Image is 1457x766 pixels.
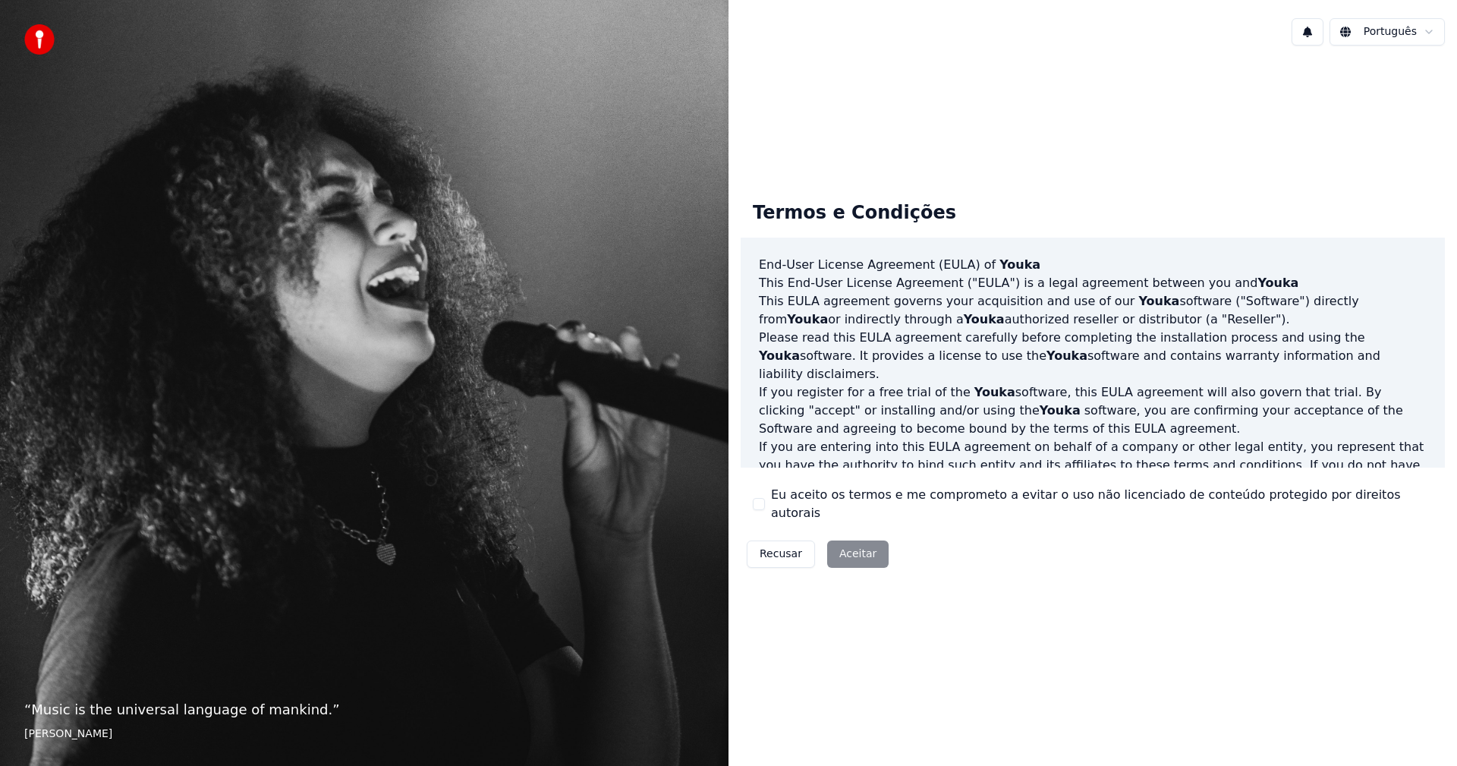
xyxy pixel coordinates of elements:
[1257,276,1298,290] span: Youka
[999,257,1040,272] span: Youka
[759,256,1427,274] h3: End-User License Agreement (EULA) of
[24,24,55,55] img: youka
[759,348,800,363] span: Youka
[1138,294,1179,308] span: Youka
[759,329,1427,383] p: Please read this EULA agreement carefully before completing the installation process and using th...
[974,385,1015,399] span: Youka
[1040,403,1081,418] span: Youka
[759,438,1427,511] p: If you are entering into this EULA agreement on behalf of a company or other legal entity, you re...
[964,312,1005,326] span: Youka
[787,312,828,326] span: Youka
[24,699,704,720] p: “ Music is the universal language of mankind. ”
[1046,348,1087,363] span: Youka
[759,292,1427,329] p: This EULA agreement governs your acquisition and use of our software ("Software") directly from o...
[771,486,1433,522] label: Eu aceito os termos e me comprometo a evitar o uso não licenciado de conteúdo protegido por direi...
[741,189,968,238] div: Termos e Condições
[759,383,1427,438] p: If you register for a free trial of the software, this EULA agreement will also govern that trial...
[747,541,815,568] button: Recusar
[759,274,1427,292] p: This End-User License Agreement ("EULA") is a legal agreement between you and
[24,727,704,742] footer: [PERSON_NAME]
